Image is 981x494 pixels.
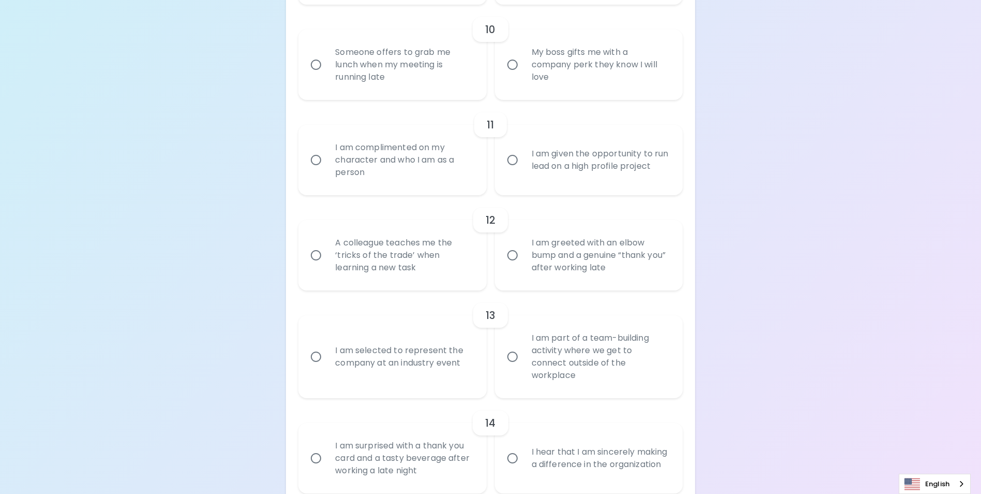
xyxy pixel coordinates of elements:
[298,195,682,290] div: choice-group-check
[298,5,682,100] div: choice-group-check
[523,319,677,394] div: I am part of a team-building activity where we get to connect outside of the workplace
[523,224,677,286] div: I am greeted with an elbow bump and a genuine “thank you” after working late
[327,427,480,489] div: I am surprised with a thank you card and a tasty beverage after working a late night
[485,21,495,38] h6: 10
[899,474,971,494] aside: Language selected: English
[327,34,480,96] div: Someone offers to grab me lunch when my meeting is running late
[523,135,677,185] div: I am given the opportunity to run lead on a high profile project
[327,332,480,382] div: I am selected to represent the company at an industry event
[487,117,494,133] h6: 11
[485,415,495,431] h6: 14
[523,433,677,483] div: I hear that I am sincerely making a difference in the organization
[523,34,677,96] div: My boss gifts me with a company perk they know I will love
[899,474,970,493] a: English
[327,129,480,191] div: I am complimented on my character and who I am as a person
[486,212,495,228] h6: 12
[298,100,682,195] div: choice-group-check
[298,398,682,493] div: choice-group-check
[298,290,682,398] div: choice-group-check
[899,474,971,494] div: Language
[486,307,495,324] h6: 13
[327,224,480,286] div: A colleague teaches me the ‘tricks of the trade’ when learning a new task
